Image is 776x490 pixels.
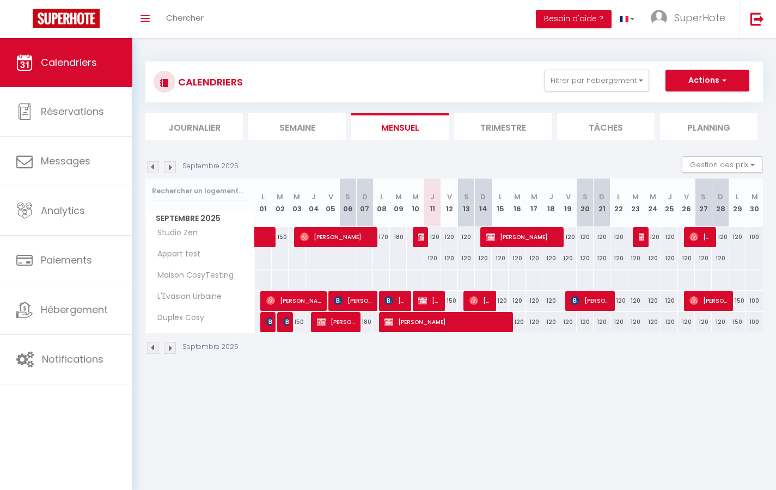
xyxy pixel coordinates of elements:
abbr: M [514,192,521,202]
span: [PERSON_NAME] [384,311,508,332]
th: 02 [272,179,289,227]
div: 120 [458,227,475,247]
div: 120 [542,312,559,332]
img: Super Booking [33,9,100,28]
div: 120 [559,248,576,268]
abbr: V [328,192,333,202]
div: 100 [746,291,763,311]
span: Chercher [166,12,204,23]
span: Septembre 2025 [146,211,254,226]
div: 120 [712,312,729,332]
th: 23 [627,179,644,227]
img: logout [750,12,764,26]
div: 120 [475,248,492,268]
abbr: M [531,192,537,202]
th: 25 [661,179,678,227]
li: Mensuel [351,113,449,140]
li: Trimestre [454,113,552,140]
div: 120 [559,227,576,247]
div: 150 [289,312,305,332]
li: Planning [660,113,757,140]
span: [PERSON_NAME] [266,290,322,311]
th: 19 [559,179,576,227]
span: [PERSON_NAME] [317,311,356,332]
span: Hébergement [41,303,108,316]
abbr: L [380,192,383,202]
span: Calendriers [41,56,97,69]
div: 120 [644,291,661,311]
div: 120 [509,291,526,311]
th: 09 [390,179,407,227]
span: Paiements [41,253,92,267]
abbr: S [464,192,469,202]
div: 120 [644,312,661,332]
th: 12 [441,179,458,227]
div: 120 [678,248,695,268]
div: 180 [390,227,407,247]
div: 120 [695,312,712,332]
span: [PERSON_NAME] [418,226,424,247]
div: 120 [526,312,542,332]
div: 120 [424,248,441,268]
abbr: J [311,192,316,202]
div: 120 [577,227,594,247]
div: 120 [610,312,627,332]
span: [PERSON_NAME] [283,311,289,332]
th: 30 [746,179,763,227]
abbr: J [430,192,435,202]
span: [PERSON_NAME] [PERSON_NAME] [639,226,644,247]
div: 100 [746,227,763,247]
button: Ouvrir le widget de chat LiveChat [9,4,41,37]
div: 120 [458,248,475,268]
th: 16 [509,179,526,227]
div: 120 [492,291,509,311]
th: 22 [610,179,627,227]
button: Besoin d'aide ? [536,10,612,28]
abbr: M [412,192,419,202]
span: [PERSON_NAME] [384,290,407,311]
button: Filtrer par hébergement [545,70,649,91]
span: [PERSON_NAME] [469,290,492,311]
abbr: M [650,192,656,202]
h3: CALENDRIERS [175,70,243,94]
abbr: D [480,192,486,202]
abbr: J [549,192,553,202]
div: 120 [509,312,526,332]
span: [PERSON_NAME] [418,290,441,311]
th: 26 [678,179,695,227]
th: 11 [424,179,441,227]
div: 120 [627,312,644,332]
div: 120 [627,248,644,268]
div: 120 [627,291,644,311]
abbr: M [395,192,402,202]
abbr: D [599,192,604,202]
div: 120 [610,291,627,311]
th: 24 [644,179,661,227]
abbr: M [751,192,758,202]
span: SuperHote [674,11,725,24]
div: 120 [729,227,746,247]
th: 08 [373,179,390,227]
p: Septembre 2025 [182,161,239,171]
span: [PERSON_NAME] [571,290,610,311]
span: Patureau Léa [266,311,272,332]
th: 04 [305,179,322,227]
span: Duplex Cosy [148,312,207,324]
div: 120 [526,248,542,268]
span: Maison CosyTesting [148,269,236,281]
span: [PERSON_NAME] [486,226,559,247]
th: 10 [407,179,424,227]
div: 120 [610,227,627,247]
th: 13 [458,179,475,227]
abbr: L [261,192,265,202]
th: 28 [712,179,729,227]
div: 120 [661,312,678,332]
abbr: V [684,192,689,202]
div: 120 [509,248,526,268]
abbr: M [632,192,639,202]
div: 120 [594,312,610,332]
th: 06 [339,179,356,227]
th: 01 [255,179,272,227]
div: 120 [441,227,458,247]
li: Journalier [145,113,243,140]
